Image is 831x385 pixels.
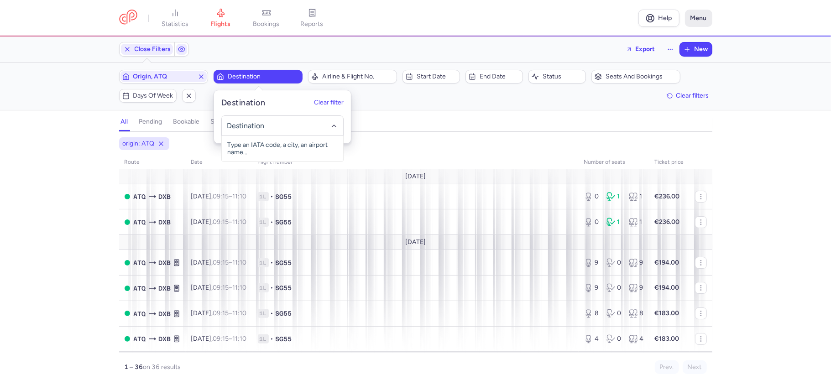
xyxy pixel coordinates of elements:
span: Raja Sansi International Airport, Amritsar, India [134,217,146,227]
div: 0 [584,192,599,201]
span: Help [658,15,672,21]
span: SG55 [276,192,292,201]
span: – [213,309,247,317]
div: 9 [584,258,599,267]
span: [DATE], [191,259,247,266]
span: Destination [228,73,299,80]
strong: 1 – 36 [125,363,143,371]
div: 9 [629,258,644,267]
button: Clear filters [664,89,712,103]
div: 9 [584,283,599,292]
span: • [271,192,274,201]
span: OPEN [125,260,130,265]
span: OPEN [125,336,130,342]
div: 0 [584,218,599,227]
strong: €194.00 [655,259,679,266]
span: Status [543,73,583,80]
strong: €236.00 [655,192,680,200]
span: bookings [253,20,280,28]
button: Clear filter [314,99,344,106]
time: 11:10 [233,218,247,226]
a: reports [289,8,335,28]
span: Raja Sansi International Airport, Amritsar, India [134,192,146,202]
th: route [119,156,186,169]
h4: bookable [173,118,200,126]
span: • [271,258,274,267]
h5: Destination [221,98,265,108]
span: SG55 [276,218,292,227]
span: – [213,218,247,226]
button: Export [620,42,661,57]
time: 09:15 [213,259,229,266]
span: SG55 [276,334,292,343]
button: Days of week [119,89,177,103]
span: 1L [258,218,269,227]
button: New [680,42,712,56]
th: number of seats [579,156,649,169]
span: [DATE], [191,309,247,317]
input: -searchbox [226,120,338,130]
span: 1L [258,283,269,292]
time: 11:10 [233,335,247,343]
span: Raja Sansi International Airport, Amritsar, India [134,309,146,319]
span: [DATE], [191,284,247,291]
span: Dubai, Dubai, United Arab Emirates [159,334,171,344]
span: • [271,283,274,292]
th: Flight number [252,156,579,169]
button: Status [528,70,586,83]
div: 1 [606,192,622,201]
span: OPEN [125,311,130,316]
span: [DATE], [191,218,247,226]
a: bookings [244,8,289,28]
span: SG55 [276,283,292,292]
span: Seats and bookings [606,73,677,80]
span: – [213,259,247,266]
time: 11:10 [233,309,247,317]
span: OPEN [125,194,130,199]
button: Seats and bookings [591,70,680,83]
span: OPEN [125,219,130,225]
strong: €183.00 [655,335,679,343]
span: OPEN [125,286,130,291]
span: Dubai, Dubai, United Arab Emirates [159,258,171,268]
span: 1L [258,309,269,318]
span: Airline & Flight No. [322,73,394,80]
span: Start date [417,73,457,80]
div: 0 [606,283,622,292]
button: Close Filters [120,42,174,56]
th: date [186,156,252,169]
span: reports [301,20,324,28]
span: origin: ATQ [123,139,155,148]
div: 0 [606,334,622,343]
span: [DATE] [405,173,426,180]
span: Origin, ATQ [133,73,194,80]
time: 09:15 [213,192,229,200]
span: Close Filters [135,46,171,53]
span: – [213,335,247,343]
a: flights [198,8,244,28]
strong: €194.00 [655,284,679,291]
button: Next [683,360,707,374]
button: Menu [685,10,712,27]
span: 1L [258,334,269,343]
a: CitizenPlane red outlined logo [119,10,137,26]
h4: sold out [211,118,235,126]
span: Raja Sansi International Airport, Amritsar, India [134,283,146,293]
span: • [271,334,274,343]
button: Airline & Flight No. [308,70,397,83]
button: Destination [214,70,303,83]
span: 1L [258,192,269,201]
span: Dubai, Dubai, United Arab Emirates [159,217,171,227]
span: Raja Sansi International Airport, Amritsar, India [134,334,146,344]
span: Clear filters [676,92,709,99]
button: End date [465,70,523,83]
span: Export [636,46,655,52]
time: 11:10 [233,192,247,200]
time: 11:10 [233,284,247,291]
button: Origin, ATQ [119,70,208,83]
span: [DATE] [405,239,426,246]
th: Ticket price [649,156,690,169]
button: Start date [402,70,460,83]
strong: €236.00 [655,218,680,226]
span: Raja Sansi International Airport, Amritsar, India [134,258,146,268]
